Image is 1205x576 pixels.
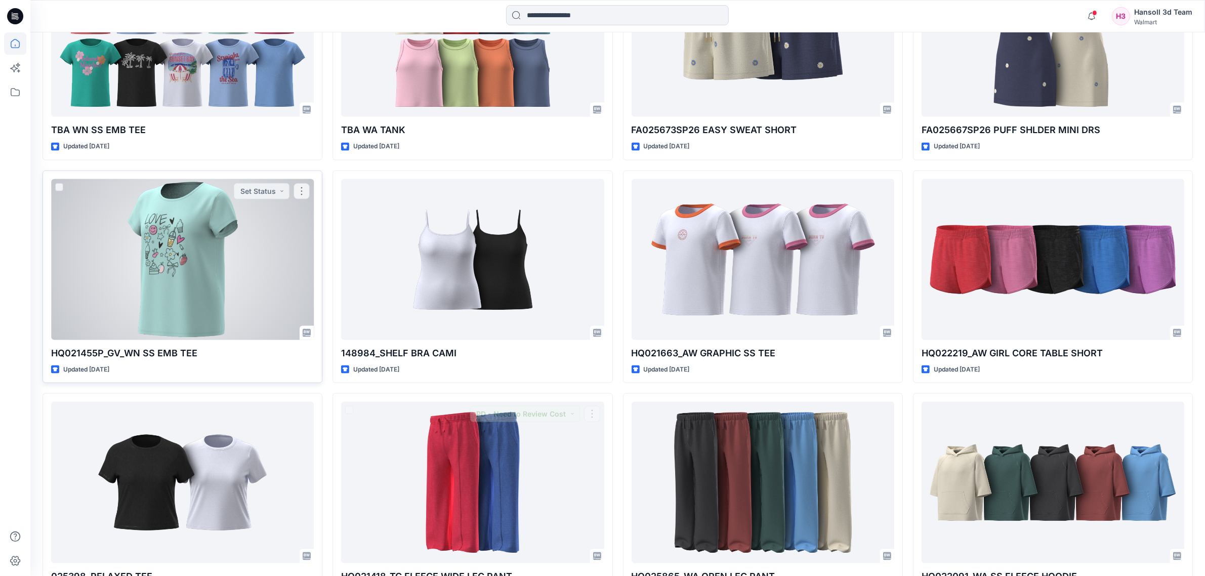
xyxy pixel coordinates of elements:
p: Updated [DATE] [63,141,109,152]
p: FA025673SP26 EASY SWEAT SHORT [632,123,894,137]
p: 148984_SHELF BRA CAMI [341,346,604,360]
p: HQ021455P_GV_WN SS EMB TEE [51,346,314,360]
a: 025398_RELAXED TEE [51,402,314,563]
p: Updated [DATE] [353,141,399,152]
p: HQ021663_AW GRAPHIC SS TEE [632,346,894,360]
p: Updated [DATE] [353,364,399,375]
p: Updated [DATE] [934,364,980,375]
div: Walmart [1134,18,1192,26]
div: Hansoll 3d Team [1134,6,1192,18]
div: H3 [1112,7,1130,25]
a: HQ025865_WA OPEN LEG PANT [632,402,894,563]
p: FA025667SP26 PUFF SHLDER MINI DRS [922,123,1184,137]
p: Updated [DATE] [644,364,690,375]
a: HQ022091_WA SS FLEECE HOODIE [922,402,1184,563]
p: HQ022219_AW GIRL CORE TABLE SHORT [922,346,1184,360]
a: HQ021455P_GV_WN SS EMB TEE [51,179,314,340]
p: Updated [DATE] [63,364,109,375]
a: HQ021418_TG FLEECE WIDE LEG PANT [341,402,604,563]
p: TBA WA TANK [341,123,604,137]
p: TBA WN SS EMB TEE [51,123,314,137]
a: 148984_SHELF BRA CAMI [341,179,604,340]
p: Updated [DATE] [934,141,980,152]
a: HQ021663_AW GRAPHIC SS TEE [632,179,894,340]
a: HQ022219_AW GIRL CORE TABLE SHORT [922,179,1184,340]
p: Updated [DATE] [644,141,690,152]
